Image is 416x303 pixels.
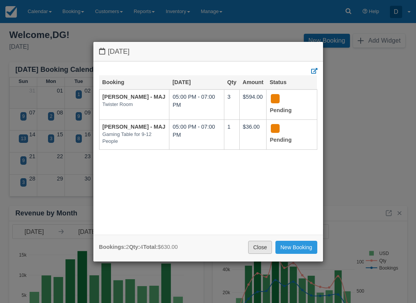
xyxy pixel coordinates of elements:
div: Pending [270,93,307,116]
a: [PERSON_NAME] - MAJ [103,124,166,130]
td: 1 [224,120,240,150]
a: New Booking [275,241,317,254]
strong: Qty: [129,244,140,250]
a: Status [270,79,287,85]
td: 05:00 PM - 07:00 PM [169,120,224,150]
div: Pending [270,123,307,146]
a: Qty [227,79,237,85]
a: [PERSON_NAME] - MAJ [103,94,166,100]
a: [DATE] [172,79,191,85]
a: Booking [102,79,124,85]
strong: Total: [143,244,158,250]
td: 05:00 PM - 07:00 PM [169,89,224,119]
strong: Bookings: [99,244,126,250]
td: $594.00 [240,89,267,119]
h4: [DATE] [99,48,317,56]
div: 2 4 $630.00 [99,243,178,251]
td: $36.00 [240,120,267,150]
a: Close [248,241,272,254]
em: Twister Room [103,101,166,108]
td: 3 [224,89,240,119]
em: Gaming Table for 9-12 People [103,131,166,145]
a: Amount [243,79,264,85]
